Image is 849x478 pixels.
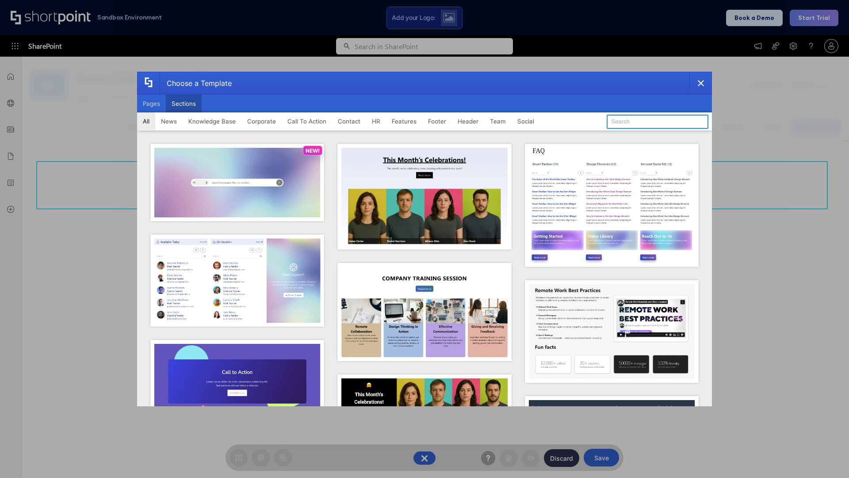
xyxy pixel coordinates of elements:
[282,112,332,130] button: Call To Action
[512,112,540,130] button: Social
[155,112,183,130] button: News
[137,72,712,406] div: template selector
[366,112,386,130] button: HR
[137,112,155,130] button: All
[183,112,241,130] button: Knowledge Base
[332,112,366,130] button: Contact
[607,115,708,129] input: Search
[306,147,320,154] p: NEW!
[160,72,232,94] div: Choose a Template
[452,112,484,130] button: Header
[805,436,849,478] iframe: Chat Widget
[484,112,512,130] button: Team
[166,95,202,112] button: Sections
[241,112,282,130] button: Corporate
[137,95,166,112] button: Pages
[386,112,422,130] button: Features
[422,112,452,130] button: Footer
